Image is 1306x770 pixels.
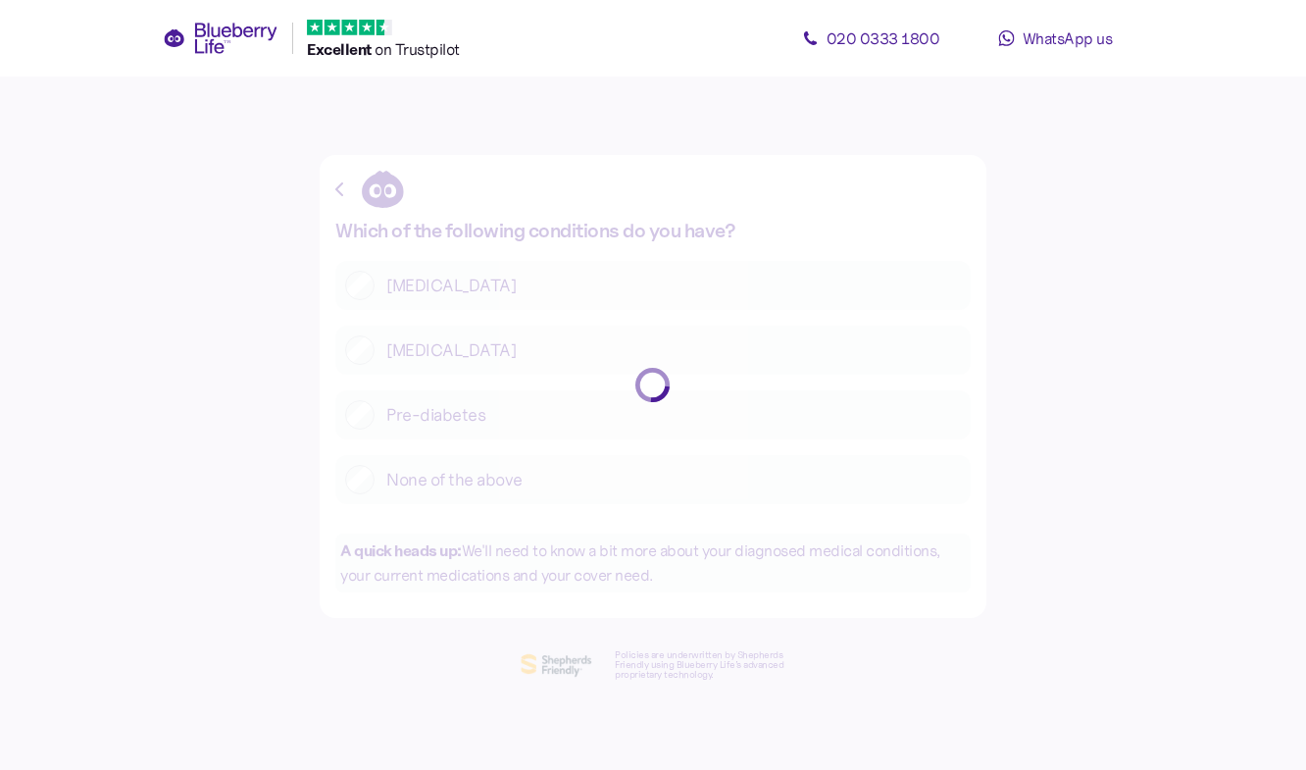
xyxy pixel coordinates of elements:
[307,39,375,59] span: Excellent ️
[782,19,959,58] a: 020 0333 1800
[967,19,1143,58] a: WhatsApp us
[827,28,940,48] span: 020 0333 1800
[1023,28,1113,48] span: WhatsApp us
[375,39,460,59] span: on Trustpilot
